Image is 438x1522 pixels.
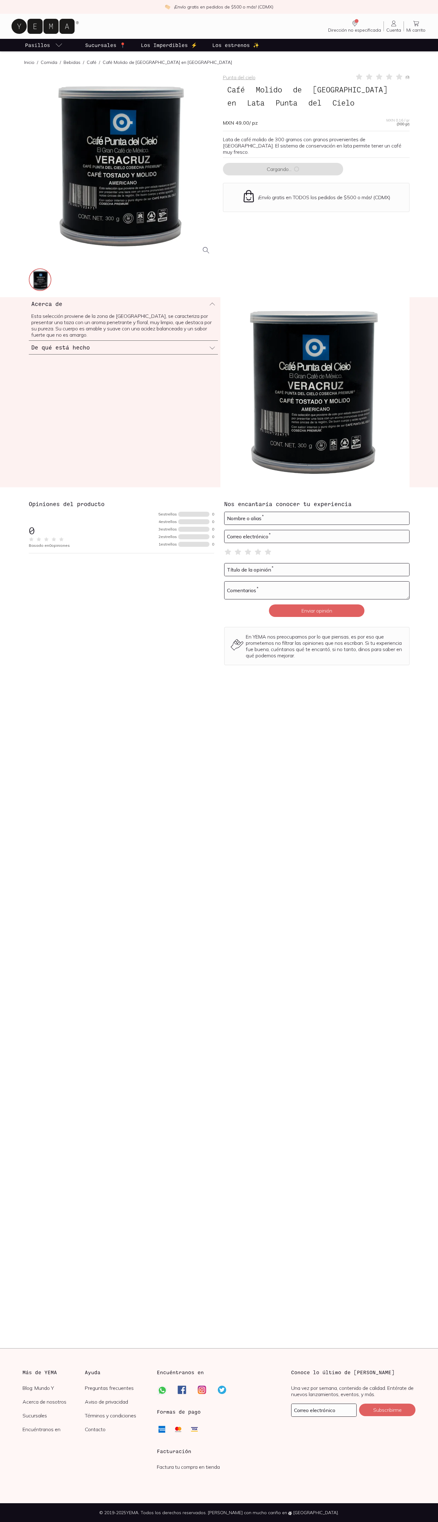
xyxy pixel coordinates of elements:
[223,74,255,80] a: Punta del cielo
[271,97,302,109] span: Punta
[220,297,410,487] img: Café molido de Veracruz Punta del Cielo front lata metal negra
[326,20,384,33] a: Dirección no especificada
[212,542,214,546] div: 0
[31,343,90,351] h3: De qué está hecho
[29,500,214,508] h3: Opiniones del producto
[212,527,214,531] div: 0
[291,1385,415,1397] p: Una vez por semana, contenido de calidad. Entérate de nuevos lanzamientos, eventos, y más.
[158,542,177,546] div: 1 estrellas
[85,1369,147,1376] h3: Ayuda
[223,84,249,96] span: Café
[223,163,343,175] button: Cargando...
[158,535,177,539] div: 2 estrellas
[29,524,35,536] span: 0
[224,500,410,508] h3: Nos encantaría conocer tu experiencia
[157,1408,201,1416] h3: Formas de pago
[405,75,410,79] span: ( 0 )
[223,136,410,155] div: Lata de café molido de 300 gramos con granos provenientes de [GEOGRAPHIC_DATA]. El sistema de con...
[174,4,273,10] p: ¡Envío gratis en pedidos de $500 o más! (CDMX)
[246,634,403,659] p: En YEMA nos preocupamos por lo que piensas, es por eso que prometemos no filtrar las opiniones qu...
[85,1426,147,1432] a: Contacto
[80,59,87,65] span: /
[386,27,401,33] span: Cuenta
[23,1412,85,1419] a: Sucursales
[25,41,50,49] p: Pasillos
[23,1426,85,1432] a: Encuéntranos en
[397,122,410,126] span: (300 gr)
[23,1385,85,1391] a: Blog: Mundo Y
[24,39,64,51] a: pasillo-todos-link
[223,120,258,126] span: MXN 49.00 / pz
[384,20,404,33] a: Cuenta
[84,39,127,51] a: Sucursales 📍
[212,535,214,539] div: 0
[85,1399,147,1405] a: Aviso de privacidad
[158,512,177,516] div: 5 estrellas
[141,41,197,49] p: Los Imperdibles ⚡️
[251,84,286,96] span: Molido
[29,543,70,548] span: Basado en 0 opiniones
[165,4,170,10] img: check
[291,1369,415,1376] h3: Conoce lo último de [PERSON_NAME]
[85,41,126,49] p: Sucursales 📍
[64,60,80,65] a: Bebidas
[212,520,214,524] div: 0
[304,97,326,109] span: del
[87,60,96,65] a: Café
[208,1510,339,1515] span: [PERSON_NAME] con mucho cariño en [GEOGRAPHIC_DATA].
[212,512,214,516] div: 0
[157,1447,281,1455] h3: Facturación
[269,604,364,617] button: Enviar opinión
[157,1369,204,1376] h3: Encuéntranos en
[96,59,103,65] span: /
[308,84,392,96] span: [GEOGRAPHIC_DATA]
[31,313,212,338] span: Esta selección proviene de la zona de [GEOGRAPHIC_DATA], se caracteriza por presentar una taza co...
[406,27,425,33] span: Mi carrito
[158,520,177,524] div: 4 estrellas
[328,27,381,33] span: Dirección no especificada
[359,1404,415,1416] button: Subscribirme
[242,189,255,203] img: Envío
[34,59,41,65] span: /
[29,269,52,292] img: 7503004722471-1_b55d6649-f271-49b1-9aac-e5d4987b465c=fwebp-q70-w256
[289,84,306,96] span: de
[140,39,198,51] a: Los Imperdibles ⚡️
[223,97,240,109] span: en
[85,1385,147,1391] a: Preguntas frecuentes
[243,97,269,109] span: Lata
[23,1369,85,1376] h3: Más de YEMA
[212,41,259,49] p: Los estrenos ✨
[31,300,62,308] h3: Acerca de
[328,97,359,109] span: Cielo
[258,194,390,200] p: ¡Envío gratis en TODOS los pedidos de $500 o más! (CDMX)
[157,1464,220,1470] a: Factura tu compra en tienda
[158,527,177,531] div: 3 estrellas
[103,59,232,65] p: Café Molido de [GEOGRAPHIC_DATA] en [GEOGRAPHIC_DATA]
[386,118,410,122] span: MXN 0.16 / gr
[85,1412,147,1419] a: Términos y condiciones
[291,1404,356,1416] input: mimail@gmail.com
[404,20,428,33] a: Mi carrito
[211,39,260,51] a: Los estrenos ✨
[23,1399,85,1405] a: Acerca de nosotros
[24,60,34,65] a: Inicio
[41,60,57,65] a: Comida
[57,59,64,65] span: /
